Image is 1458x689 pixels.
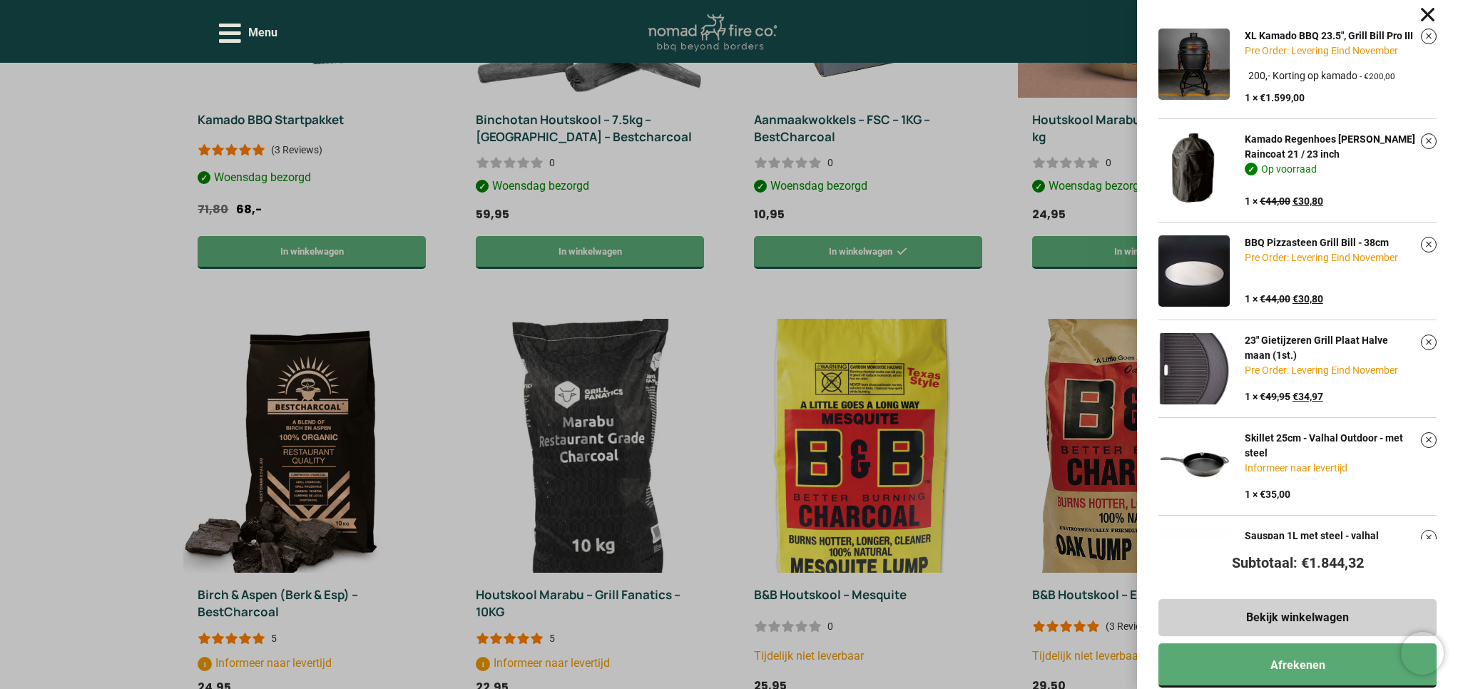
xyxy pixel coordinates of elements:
[1245,335,1388,361] a: 23" Gietijzeren Grill Plaat Halve maan (1st.)
[1245,237,1389,248] a: BBQ Pizzasteen Grill Bill - 38cm
[1364,71,1369,81] span: €
[1248,68,1415,83] dd: 200,- Korting op kamado
[248,24,277,41] span: Menu
[1158,29,1230,100] img: Kamado BBQ Grill Bill Pro III Extra Large front
[1301,554,1309,571] span: €
[1245,432,1403,459] a: Skillet 25cm - Valhal Outdoor - met steel
[1158,132,1230,203] img: kamado-regenhoes-bill-s-raincoat-21-23-inch
[1245,391,1258,402] span: 1 ×
[1260,489,1265,500] span: €
[1293,293,1298,305] span: €
[1260,293,1265,305] span: €
[1260,195,1265,207] span: €
[1245,293,1258,305] span: 1 ×
[1245,489,1258,500] span: 1 ×
[1293,391,1298,402] span: €
[1293,195,1298,207] span: €
[1245,30,1413,41] a: XL Kamado BBQ 23.5", Grill Bill Pro III
[1245,92,1258,103] span: 1 ×
[1270,660,1325,671] span: Afrekenen
[1158,333,1230,404] img: grill bill grillplaat
[1158,643,1437,688] a: Afrekenen
[1245,195,1258,207] span: 1 ×
[1401,632,1444,675] iframe: Brevo live chat
[1245,44,1415,58] p: Pre Order: Levering Eind November
[219,21,277,46] div: Open/Close Menu
[1158,599,1437,636] a: Bekijk winkelwagen
[1158,529,1230,600] img: vh1l-sp-sauspan-1l-met-steel
[1245,162,1415,183] p: Op voorraad
[1158,431,1230,502] img: Skillet 25cm - Valhal Outdoor - met steel
[1260,391,1265,402] span: €
[1360,71,1362,81] span: -
[1246,612,1349,623] span: Bekijk winkelwagen
[1245,250,1415,265] p: Pre Order: Levering Eind November
[1245,530,1379,556] a: Sauspan 1L met steel - valhal outdoor
[1260,92,1265,103] span: €
[1245,461,1415,476] p: Informeer naar levertijd
[1245,133,1415,160] a: Kamado Regenhoes [PERSON_NAME] Raincoat 21 / 23 inch
[1245,363,1415,378] p: Pre Order: Levering Eind November
[1232,554,1298,571] strong: Subtotaal:
[1158,235,1230,307] img: pizzasteen bbq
